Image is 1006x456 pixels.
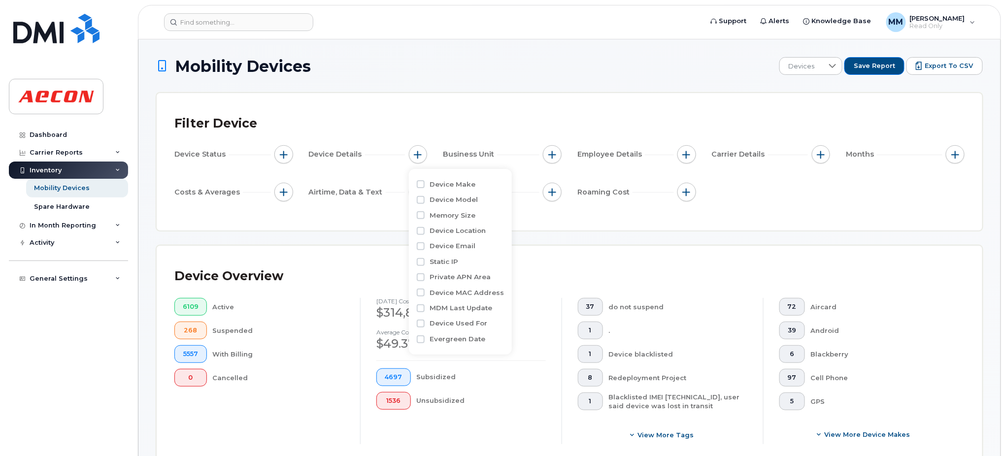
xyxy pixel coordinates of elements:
[586,397,595,405] span: 1
[788,350,797,358] span: 6
[175,58,311,75] span: Mobility Devices
[376,298,546,304] h4: [DATE] cost
[578,392,603,410] button: 1
[213,298,345,316] div: Active
[183,303,199,311] span: 6109
[811,298,949,316] div: Aircard
[443,149,497,160] span: Business Unit
[609,298,748,316] div: do not suspend
[376,368,411,386] button: 4697
[578,369,603,387] button: 8
[376,304,546,321] div: $314,800.99
[430,195,478,204] label: Device Model
[417,368,546,386] div: Subsidized
[586,303,595,311] span: 37
[779,369,805,387] button: 97
[213,345,345,363] div: With Billing
[586,350,595,358] span: 1
[174,369,207,387] button: 0
[430,288,504,297] label: Device MAC Address
[376,329,546,335] h4: Average cost
[844,57,905,75] button: Save Report
[213,322,345,339] div: Suspended
[417,392,546,410] div: Unsubsidized
[174,187,243,197] span: Costs & Averages
[578,426,747,444] button: View more tags
[309,149,365,160] span: Device Details
[577,149,645,160] span: Employee Details
[430,303,492,313] label: MDM Last Update
[213,369,345,387] div: Cancelled
[430,272,491,282] label: Private APN Area
[174,111,257,136] div: Filter Device
[811,392,949,410] div: GPS
[183,374,199,382] span: 0
[376,392,411,410] button: 1536
[825,430,910,439] span: View More Device Makes
[925,62,973,70] span: Export to CSV
[174,263,283,289] div: Device Overview
[788,326,797,334] span: 39
[780,58,824,75] span: Devices
[577,187,633,197] span: Roaming Cost
[609,322,748,339] div: .
[788,303,797,311] span: 72
[906,57,983,75] button: Export to CSV
[638,430,694,440] span: View more tags
[779,392,805,410] button: 5
[430,257,458,266] label: Static IP
[779,345,805,363] button: 6
[578,345,603,363] button: 1
[385,373,402,381] span: 4697
[174,345,207,363] button: 5557
[586,374,595,382] span: 8
[712,149,768,160] span: Carrier Details
[609,369,748,387] div: Redeployment Project
[811,345,949,363] div: Blackberry
[183,350,199,358] span: 5557
[578,298,603,316] button: 37
[174,322,207,339] button: 268
[586,326,595,334] span: 1
[430,241,475,251] label: Device Email
[430,226,486,235] label: Device Location
[430,334,485,344] label: Evergreen Date
[609,345,748,363] div: Device blacklisted
[174,149,229,160] span: Device Status
[385,397,402,405] span: 1536
[788,374,797,382] span: 97
[811,322,949,339] div: Android
[779,298,805,316] button: 72
[609,392,748,411] div: Blacklisted IMEI [TECHNICAL_ID], user said device was lost in transit
[430,319,487,328] label: Device Used For
[183,326,199,334] span: 268
[376,335,546,352] div: $49.37
[779,322,805,339] button: 39
[811,369,949,387] div: Cell Phone
[174,298,207,316] button: 6109
[846,149,877,160] span: Months
[779,426,949,444] button: View More Device Makes
[309,187,386,197] span: Airtime, Data & Text
[578,322,603,339] button: 1
[430,180,475,189] label: Device Make
[788,397,797,405] span: 5
[854,62,895,70] span: Save Report
[430,211,475,220] label: Memory Size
